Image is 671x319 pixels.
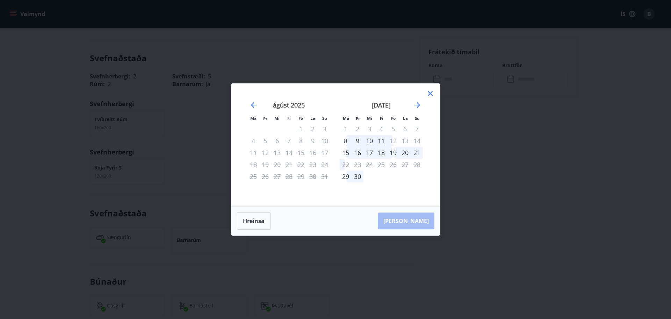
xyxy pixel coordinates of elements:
[247,147,259,159] td: Not available. mánudagur, 11. ágúst 2025
[307,135,319,147] td: Not available. laugardagur, 9. ágúst 2025
[319,147,331,159] td: Not available. sunnudagur, 17. ágúst 2025
[340,171,352,182] td: Choose mánudagur, 29. september 2025 as your check-in date. It’s available.
[399,147,411,159] td: Choose laugardagur, 20. september 2025 as your check-in date. It’s available.
[411,147,423,159] div: 21
[263,116,267,121] small: Þr
[413,101,421,109] div: Move forward to switch to the next month.
[295,159,307,171] td: Not available. föstudagur, 22. ágúst 2025
[307,159,319,171] td: Not available. laugardagur, 23. ágúst 2025
[411,159,423,171] td: Not available. sunnudagur, 28. september 2025
[340,159,352,171] td: Not available. mánudagur, 22. september 2025
[411,135,423,147] td: Not available. sunnudagur, 14. september 2025
[352,123,363,135] td: Not available. þriðjudagur, 2. september 2025
[319,135,331,147] td: Not available. sunnudagur, 10. ágúst 2025
[271,171,283,182] td: Not available. miðvikudagur, 27. ágúst 2025
[307,171,319,182] td: Not available. laugardagur, 30. ágúst 2025
[352,135,363,147] div: 9
[271,135,283,147] td: Not available. miðvikudagur, 6. ágúst 2025
[356,116,360,121] small: Þr
[319,171,331,182] td: Not available. sunnudagur, 31. ágúst 2025
[387,135,399,147] div: Aðeins útritun í boði
[363,135,375,147] td: Choose miðvikudagur, 10. september 2025 as your check-in date. It’s available.
[274,116,280,121] small: Mi
[363,123,375,135] td: Not available. miðvikudagur, 3. september 2025
[287,116,291,121] small: Fi
[340,123,352,135] td: Not available. mánudagur, 1. september 2025
[283,159,295,171] td: Not available. fimmtudagur, 21. ágúst 2025
[259,135,271,147] td: Not available. þriðjudagur, 5. ágúst 2025
[259,147,271,159] td: Not available. þriðjudagur, 12. ágúst 2025
[387,123,399,135] td: Not available. föstudagur, 5. september 2025
[375,123,387,135] td: Not available. fimmtudagur, 4. september 2025
[403,116,408,121] small: La
[411,123,423,135] td: Not available. sunnudagur, 7. september 2025
[352,159,363,171] td: Not available. þriðjudagur, 23. september 2025
[295,147,307,159] td: Not available. föstudagur, 15. ágúst 2025
[259,159,271,171] td: Not available. þriðjudagur, 19. ágúst 2025
[352,171,363,182] div: 30
[295,135,307,147] td: Not available. föstudagur, 8. ágúst 2025
[363,147,375,159] td: Choose miðvikudagur, 17. september 2025 as your check-in date. It’s available.
[387,147,399,159] td: Choose föstudagur, 19. september 2025 as your check-in date. It’s available.
[411,147,423,159] td: Choose sunnudagur, 21. september 2025 as your check-in date. It’s available.
[352,147,363,159] div: 16
[273,101,305,109] strong: ágúst 2025
[247,135,259,147] td: Not available. mánudagur, 4. ágúst 2025
[399,147,411,159] div: 20
[271,147,283,159] td: Not available. miðvikudagur, 13. ágúst 2025
[298,116,303,121] small: Fö
[250,116,257,121] small: Má
[307,123,319,135] td: Not available. laugardagur, 2. ágúst 2025
[343,116,349,121] small: Má
[399,123,411,135] td: Not available. laugardagur, 6. september 2025
[237,212,270,230] button: Hreinsa
[352,147,363,159] td: Choose þriðjudagur, 16. september 2025 as your check-in date. It’s available.
[340,147,352,159] td: Choose mánudagur, 15. september 2025 as your check-in date. It’s available.
[399,159,411,171] td: Not available. laugardagur, 27. september 2025
[250,101,258,109] div: Move backward to switch to the previous month.
[363,159,375,171] td: Not available. miðvikudagur, 24. september 2025
[247,171,259,182] td: Not available. mánudagur, 25. ágúst 2025
[375,135,387,147] div: 11
[295,123,307,135] td: Not available. föstudagur, 1. ágúst 2025
[271,159,283,171] td: Not available. miðvikudagur, 20. ágúst 2025
[340,159,352,171] div: Aðeins útritun í boði
[340,135,352,147] div: Aðeins innritun í boði
[310,116,315,121] small: La
[363,135,375,147] div: 10
[259,171,271,182] td: Not available. þriðjudagur, 26. ágúst 2025
[367,116,372,121] small: Mi
[399,135,411,147] td: Not available. laugardagur, 13. september 2025
[283,171,295,182] td: Not available. fimmtudagur, 28. ágúst 2025
[387,135,399,147] td: Not available. föstudagur, 12. september 2025
[319,159,331,171] td: Not available. sunnudagur, 24. ágúst 2025
[375,135,387,147] td: Choose fimmtudagur, 11. september 2025 as your check-in date. It’s available.
[371,101,391,109] strong: [DATE]
[391,116,396,121] small: Fö
[319,123,331,135] td: Not available. sunnudagur, 3. ágúst 2025
[352,171,363,182] td: Choose þriðjudagur, 30. september 2025 as your check-in date. It’s available.
[340,171,352,182] div: Aðeins innritun í boði
[387,147,399,159] div: 19
[283,147,295,159] td: Not available. fimmtudagur, 14. ágúst 2025
[375,147,387,159] div: 18
[375,159,387,171] td: Not available. fimmtudagur, 25. september 2025
[415,116,420,121] small: Su
[352,135,363,147] td: Choose þriðjudagur, 9. september 2025 as your check-in date. It’s available.
[322,116,327,121] small: Su
[340,147,352,159] div: Aðeins innritun í boði
[363,147,375,159] div: 17
[307,147,319,159] td: Not available. laugardagur, 16. ágúst 2025
[283,135,295,147] td: Not available. fimmtudagur, 7. ágúst 2025
[387,159,399,171] td: Not available. föstudagur, 26. september 2025
[240,92,432,198] div: Calendar
[375,147,387,159] td: Choose fimmtudagur, 18. september 2025 as your check-in date. It’s available.
[295,171,307,182] td: Not available. föstudagur, 29. ágúst 2025
[380,116,383,121] small: Fi
[247,159,259,171] td: Not available. mánudagur, 18. ágúst 2025
[340,135,352,147] td: Choose mánudagur, 8. september 2025 as your check-in date. It’s available.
